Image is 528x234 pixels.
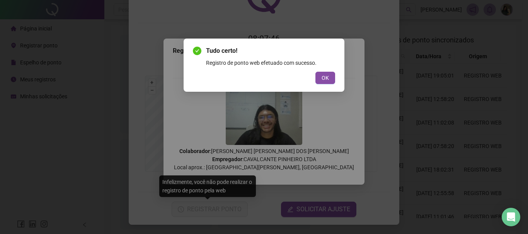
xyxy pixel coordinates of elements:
[315,72,335,84] button: OK
[206,46,335,56] span: Tudo certo!
[502,208,520,226] div: Open Intercom Messenger
[193,47,201,55] span: check-circle
[322,74,329,82] span: OK
[206,59,335,67] div: Registro de ponto web efetuado com sucesso.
